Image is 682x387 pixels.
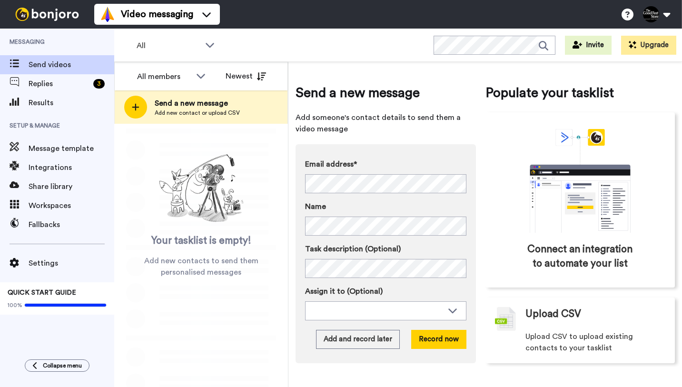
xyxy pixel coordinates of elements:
[137,40,200,51] span: All
[296,112,476,135] span: Add someone's contact details to send them a video message
[411,330,466,349] button: Record now
[151,234,251,248] span: Your tasklist is empty!
[29,219,114,230] span: Fallbacks
[121,8,193,21] span: Video messaging
[495,307,516,331] img: csv-grey.png
[485,83,675,102] span: Populate your tasklist
[526,242,635,271] span: Connect an integration to automate your list
[155,98,240,109] span: Send a new message
[305,243,466,255] label: Task description (Optional)
[29,258,114,269] span: Settings
[29,97,114,109] span: Results
[29,59,114,70] span: Send videos
[565,36,612,55] button: Invite
[128,255,274,278] span: Add new contacts to send them personalised messages
[296,83,476,102] span: Send a new message
[29,200,114,211] span: Workspaces
[29,181,114,192] span: Share library
[8,289,76,296] span: QUICK START GUIDE
[509,129,652,233] div: animation
[43,362,82,369] span: Collapse menu
[305,159,466,170] label: Email address*
[29,162,114,173] span: Integrations
[100,7,115,22] img: vm-color.svg
[305,286,466,297] label: Assign it to (Optional)
[155,109,240,117] span: Add new contact or upload CSV
[525,331,666,354] span: Upload CSV to upload existing contacts to your tasklist
[305,201,326,212] span: Name
[29,143,114,154] span: Message template
[154,150,249,227] img: ready-set-action.png
[137,71,191,82] div: All members
[8,301,22,309] span: 100%
[316,330,400,349] button: Add and record later
[93,79,105,89] div: 3
[29,78,89,89] span: Replies
[11,8,83,21] img: bj-logo-header-white.svg
[621,36,676,55] button: Upgrade
[525,307,581,321] span: Upload CSV
[218,67,273,86] button: Newest
[25,359,89,372] button: Collapse menu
